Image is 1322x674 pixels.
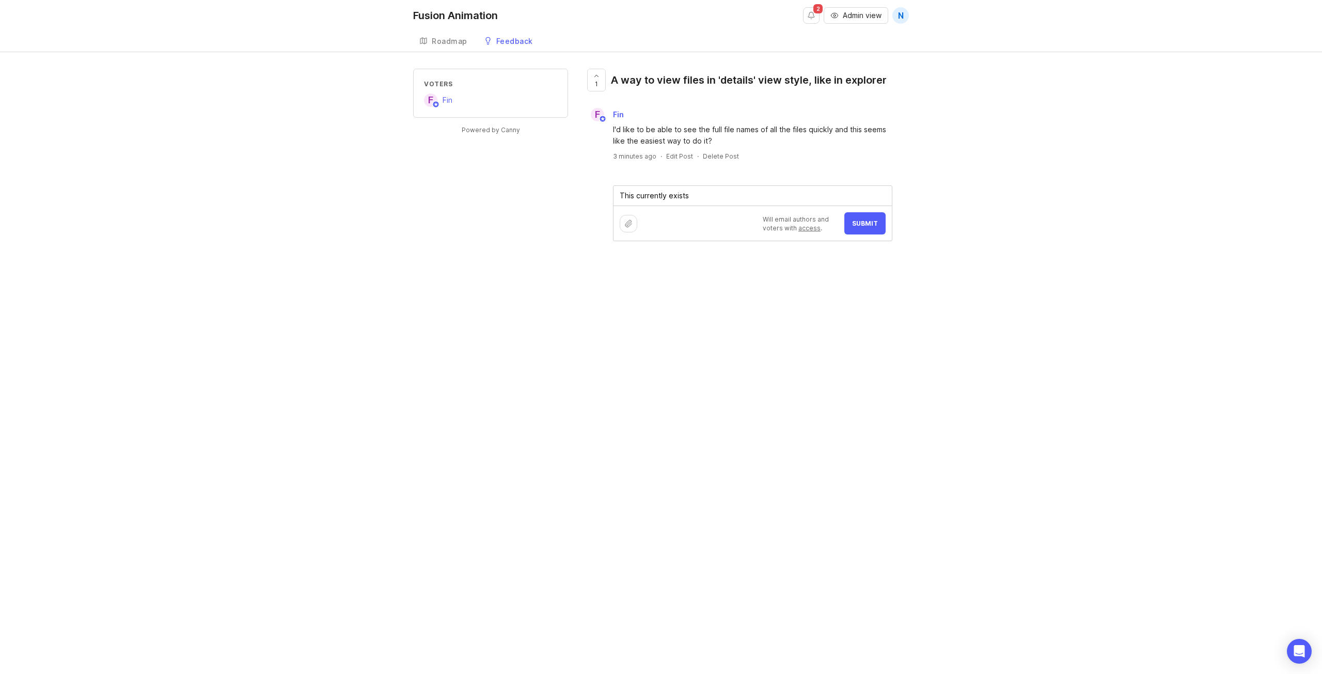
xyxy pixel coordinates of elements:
button: Admin view [824,7,888,24]
div: Edit Post [666,152,693,161]
a: Roadmap [413,31,474,52]
span: Admin view [843,10,882,21]
span: Submit [852,220,878,227]
div: Roadmap [432,38,467,45]
a: Feedback [478,31,539,52]
div: A way to view files in 'details' view style, like in explorer [611,73,887,87]
span: N [898,9,904,22]
a: 3 minutes ago [613,152,656,161]
button: Submit [844,212,886,234]
div: · [660,152,662,161]
div: Open Intercom Messenger [1287,639,1312,664]
div: I'd like to be able to see the full file names of all the files quickly and this seems like the e... [613,124,892,147]
a: access [798,224,821,232]
img: member badge [432,101,440,108]
span: Fin [613,110,624,119]
span: 2 [813,4,823,13]
div: F [591,108,604,121]
img: member badge [599,115,607,123]
span: Fin [443,96,452,104]
button: N [892,7,909,24]
a: FFin [424,93,452,107]
button: 1 [587,69,606,91]
div: F [424,93,437,107]
a: Powered by Canny [460,124,522,136]
a: FFin [585,108,632,121]
button: Notifications [803,7,820,24]
div: Voters [424,80,557,88]
div: Delete Post [703,152,739,161]
p: Will email authors and voters with . [763,215,838,232]
div: · [697,152,699,161]
div: Fusion Animation [413,10,498,21]
div: Feedback [496,38,533,45]
span: 1 [595,80,598,88]
textarea: This currently exists [613,186,892,206]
